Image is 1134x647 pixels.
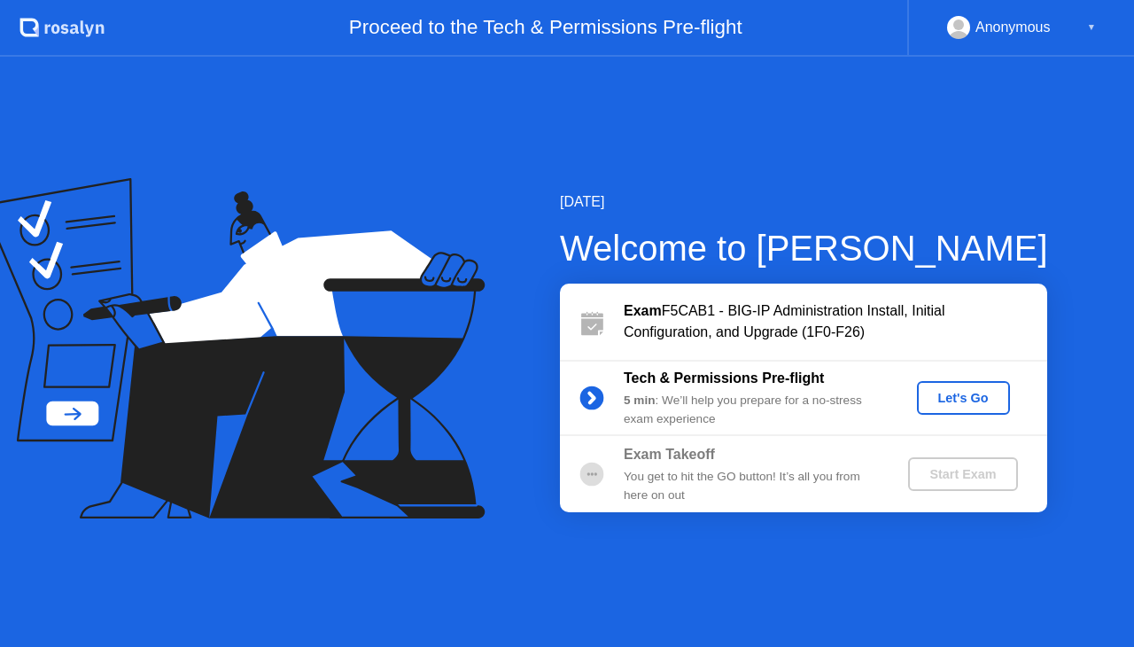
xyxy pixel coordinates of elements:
[917,381,1010,415] button: Let's Go
[924,391,1003,405] div: Let's Go
[624,394,656,407] b: 5 min
[560,191,1048,213] div: [DATE]
[975,16,1051,39] div: Anonymous
[624,370,824,386] b: Tech & Permissions Pre-flight
[915,467,1010,481] div: Start Exam
[624,300,1047,343] div: F5CAB1 - BIG-IP Administration Install, Initial Configuration, and Upgrade (1F0-F26)
[624,468,879,504] div: You get to hit the GO button! It’s all you from here on out
[1087,16,1096,39] div: ▼
[908,457,1017,491] button: Start Exam
[624,392,879,428] div: : We’ll help you prepare for a no-stress exam experience
[624,303,662,318] b: Exam
[624,447,715,462] b: Exam Takeoff
[560,222,1048,275] div: Welcome to [PERSON_NAME]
